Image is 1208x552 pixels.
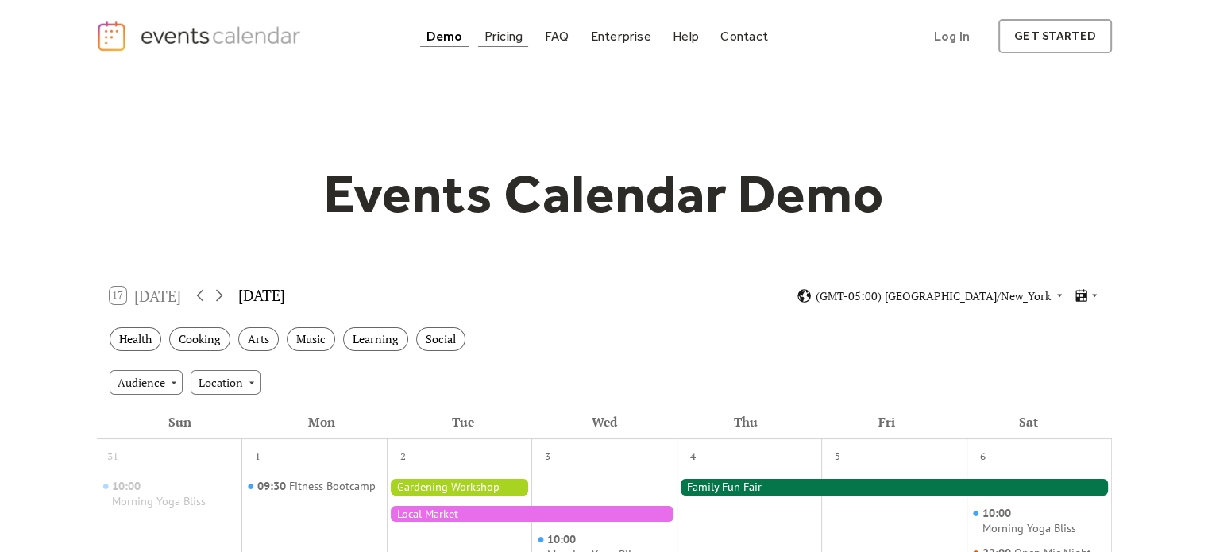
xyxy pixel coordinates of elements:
[420,25,469,47] a: Demo
[720,32,768,41] div: Contact
[590,32,650,41] div: Enterprise
[666,25,705,47] a: Help
[545,32,569,41] div: FAQ
[538,25,576,47] a: FAQ
[484,32,523,41] div: Pricing
[714,25,774,47] a: Contact
[998,19,1112,53] a: get started
[918,19,986,53] a: Log In
[478,25,530,47] a: Pricing
[426,32,463,41] div: Demo
[673,32,699,41] div: Help
[584,25,657,47] a: Enterprise
[96,20,306,52] a: home
[299,161,909,226] h1: Events Calendar Demo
